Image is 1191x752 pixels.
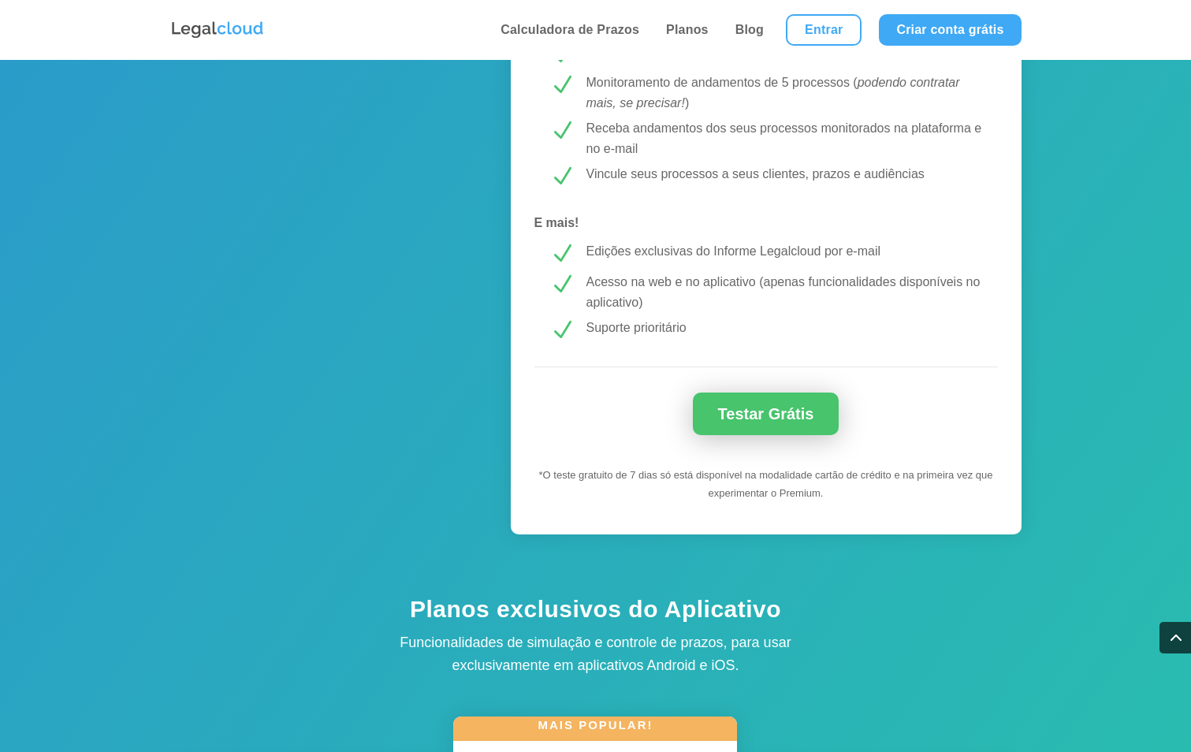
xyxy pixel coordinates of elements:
[359,631,832,677] p: Funcionalidades de simulação e controle de prazos, para usar exclusivamente em aplicativos Androi...
[586,118,983,158] p: Receba andamentos dos seus processos monitorados na plataforma e no e-mail
[534,216,579,229] strong: E mais!
[586,272,983,312] p: Acesso na web e no aplicativo (apenas funcionalidades disponíveis no aplicativo)
[320,594,872,632] h4: Planos exclusivos do Aplicativo
[453,717,737,741] h6: MAIS POPULAR!
[693,393,839,435] a: Testar Grátis
[586,76,960,110] em: podendo contratar mais, se precisar!
[586,164,983,184] p: Vincule seus processos a seus clientes, prazos e audiências
[170,20,265,40] img: Logo da Legalcloud
[549,73,575,98] span: N
[586,318,983,338] p: Suporte prioritário
[549,272,575,297] span: N
[586,73,983,113] p: Monitoramento de andamentos de 5 processos ( )
[549,241,575,266] span: N
[879,14,1021,46] a: Criar conta grátis
[786,14,862,46] a: Entrar
[549,164,575,189] span: N
[549,318,575,343] span: N
[538,467,994,503] p: *O teste gratuito de 7 dias só está disponível na modalidade cartão de crédito e na primeira vez ...
[549,118,575,143] span: N
[586,241,983,262] p: Edições exclusivas do Informe Legalcloud por e-mail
